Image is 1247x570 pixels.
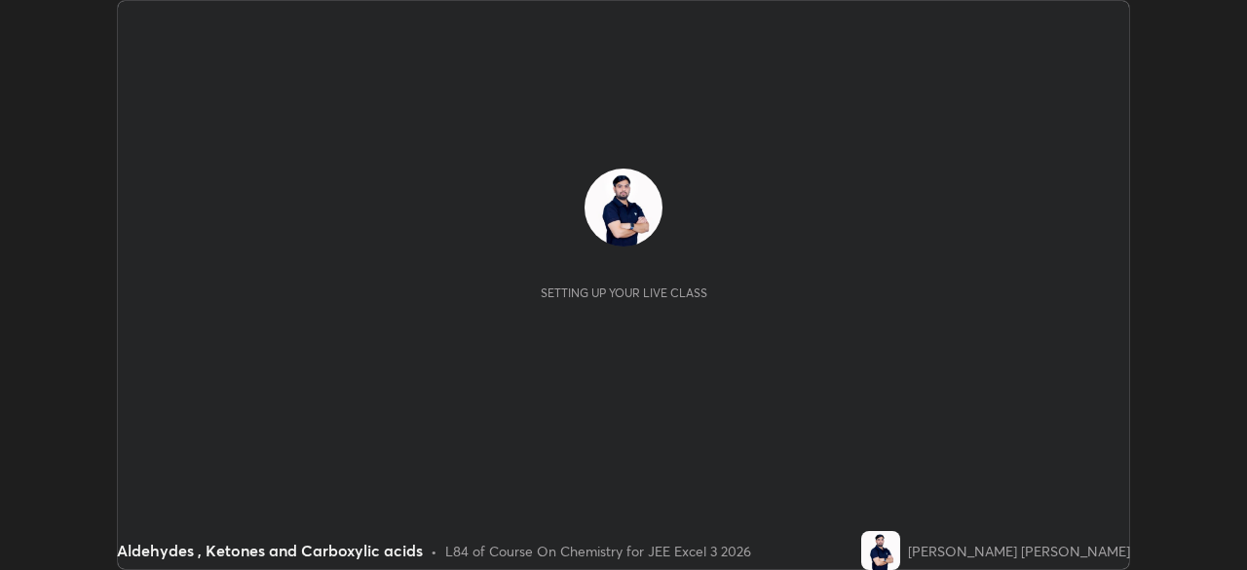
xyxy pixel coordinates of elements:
div: Aldehydes , Ketones and Carboxylic acids [117,539,423,562]
div: Setting up your live class [541,285,707,300]
img: f04c8266e3ea42ddb24b9a5e623edb63.jpg [861,531,900,570]
div: L84 of Course On Chemistry for JEE Excel 3 2026 [445,541,751,561]
div: • [431,541,437,561]
div: [PERSON_NAME] [PERSON_NAME] [908,541,1130,561]
img: f04c8266e3ea42ddb24b9a5e623edb63.jpg [585,169,662,247]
